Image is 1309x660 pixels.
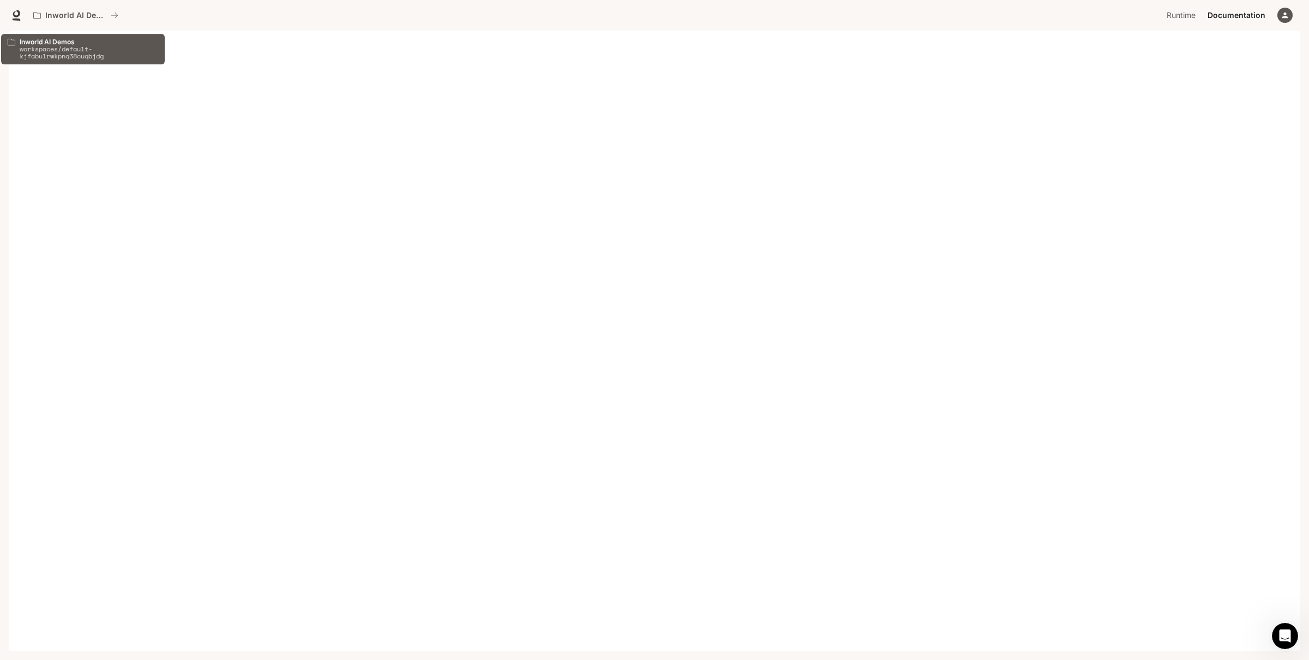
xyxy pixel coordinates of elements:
iframe: Documentation [9,31,1300,660]
a: Documentation [1203,4,1270,26]
button: All workspaces [28,4,123,26]
iframe: Intercom live chat [1272,623,1298,649]
span: Runtime [1167,9,1196,22]
span: Documentation [1208,9,1265,22]
a: Runtime [1162,4,1202,26]
p: workspaces/default-kjfabulrwkpnq38cuqbjdg [20,45,158,59]
p: Inworld AI Demos [20,38,158,45]
p: Inworld AI Demos [45,11,106,20]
